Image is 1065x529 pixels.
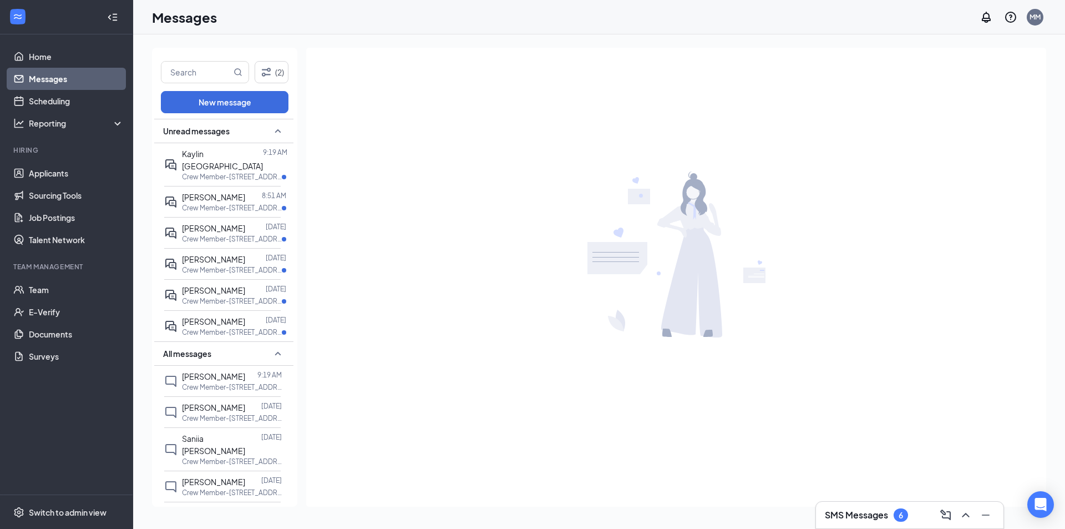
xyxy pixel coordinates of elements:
[266,222,286,231] p: [DATE]
[979,508,992,522] svg: Minimize
[164,226,177,240] svg: ActiveDoubleChat
[107,12,118,23] svg: Collapse
[29,323,124,345] a: Documents
[182,203,282,213] p: Crew Member-[STREET_ADDRESS] at Shree Heri Corp
[161,62,231,83] input: Search
[164,320,177,333] svg: ActiveDoubleChat
[29,206,124,229] a: Job Postings
[182,371,245,381] span: [PERSON_NAME]
[234,68,242,77] svg: MagnifyingGlass
[182,402,245,412] span: [PERSON_NAME]
[164,480,177,493] svg: ChatInactive
[182,223,245,233] span: [PERSON_NAME]
[29,68,124,90] a: Messages
[182,434,245,456] span: Saniia [PERSON_NAME]
[1027,491,1054,518] div: Open Intercom Messenger
[182,296,282,306] p: Crew Member-[STREET_ADDRESS] at Shree Heri Corp
[182,285,245,295] span: [PERSON_NAME]
[13,262,121,271] div: Team Management
[266,253,286,263] p: [DATE]
[182,488,282,497] p: Crew Member-[STREET_ADDRESS] at Shree Heri Corp
[13,145,121,155] div: Hiring
[12,11,23,22] svg: WorkstreamLogo
[164,258,177,271] svg: ActiveDoubleChat
[163,348,211,359] span: All messages
[182,382,282,392] p: Crew Member-[STREET_ADDRESS] at Shree Heri Corp
[959,508,972,522] svg: ChevronUp
[266,284,286,294] p: [DATE]
[29,184,124,206] a: Sourcing Tools
[29,229,124,251] a: Talent Network
[13,118,24,129] svg: Analysis
[164,289,177,302] svg: ActiveDoubleChat
[164,375,177,388] svg: ChatInactive
[937,506,955,524] button: ComposeMessage
[29,507,106,518] div: Switch to admin view
[261,401,282,411] p: [DATE]
[182,192,245,202] span: [PERSON_NAME]
[29,345,124,367] a: Surveys
[262,191,286,200] p: 8:51 AM
[29,46,124,68] a: Home
[164,195,177,209] svg: ActiveDoubleChat
[260,66,273,79] svg: Filter
[164,443,177,456] svg: ChatInactive
[182,328,282,337] p: Crew Member-[STREET_ADDRESS] at Shree Heri Corp
[29,301,124,323] a: E-Verify
[182,316,245,326] span: [PERSON_NAME]
[980,11,993,24] svg: Notifications
[977,506,995,524] button: Minimize
[271,347,285,360] svg: SmallChevronUp
[182,265,282,275] p: Crew Member-[STREET_ADDRESS] at Shree Heri Corp
[29,162,124,184] a: Applicants
[182,149,263,171] span: Kaylin [GEOGRAPHIC_DATA]
[182,477,245,487] span: [PERSON_NAME]
[13,507,24,518] svg: Settings
[257,370,282,380] p: 9:19 AM
[825,509,888,521] h3: SMS Messages
[182,414,282,423] p: Crew Member-[STREET_ADDRESS] at Shree Heri Corp
[266,315,286,325] p: [DATE]
[957,506,975,524] button: ChevronUp
[261,476,282,485] p: [DATE]
[939,508,952,522] svg: ComposeMessage
[899,511,903,520] div: 6
[163,125,230,137] span: Unread messages
[182,457,282,466] p: Crew Member-[STREET_ADDRESS] at Shree Heri Corp
[29,279,124,301] a: Team
[161,91,288,113] button: New message
[263,148,287,157] p: 9:19 AM
[1029,12,1041,22] div: MM
[182,254,245,264] span: [PERSON_NAME]
[164,406,177,419] svg: ChatInactive
[29,90,124,112] a: Scheduling
[255,61,288,83] button: Filter (2)
[1004,11,1017,24] svg: QuestionInfo
[164,158,177,172] svg: ActiveDoubleChat
[261,432,282,442] p: [DATE]
[182,172,282,182] p: Crew Member-[STREET_ADDRESS] at Shree Heri Corp
[271,124,285,138] svg: SmallChevronUp
[29,118,124,129] div: Reporting
[152,8,217,27] h1: Messages
[182,234,282,244] p: Crew Member-[STREET_ADDRESS] at Shree Heri Corp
